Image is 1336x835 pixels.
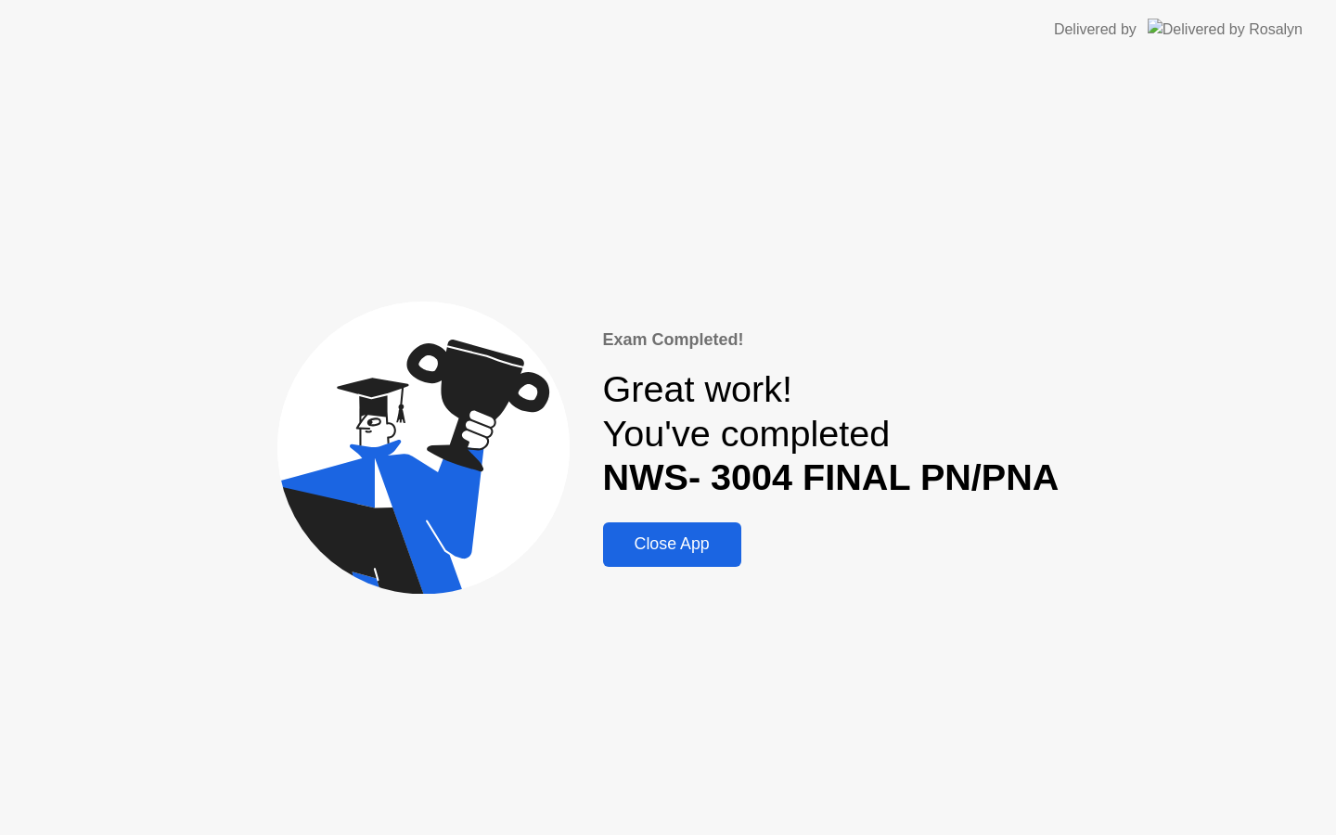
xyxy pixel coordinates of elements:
div: Close App [609,534,736,554]
button: Close App [603,522,741,567]
div: Delivered by [1054,19,1137,41]
div: Great work! You've completed [603,367,1060,500]
b: NWS- 3004 FINAL PN/PNA [603,456,1060,497]
img: Delivered by Rosalyn [1148,19,1303,40]
div: Exam Completed! [603,328,1060,353]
